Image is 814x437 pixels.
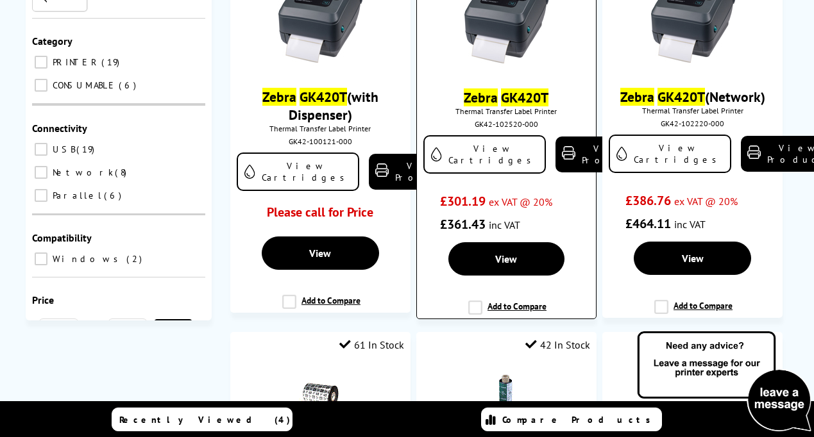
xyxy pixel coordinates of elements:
[115,167,130,178] span: 8
[32,122,87,135] span: Connectivity
[262,236,379,270] a: View
[38,318,79,338] input: 0
[481,408,662,431] a: Compare Products
[525,338,590,351] div: 42 In Stock
[32,35,72,47] span: Category
[237,124,404,133] span: Thermal Transfer Label Printer
[612,119,773,128] div: GK42-102220-000
[609,106,776,115] span: Thermal Transfer Label Printer
[555,136,652,172] a: View Product
[119,414,291,425] span: Recently Viewed (4)
[674,218,706,231] span: inc VAT
[154,319,192,337] button: Go
[119,79,139,91] span: 6
[282,295,360,319] label: Add to Compare
[464,88,548,106] a: Zebra GK420T
[298,374,343,418] img: Zebra-03200BK22045-Small.gif
[625,192,671,209] span: £386.76
[495,252,517,265] span: View
[32,231,92,244] span: Compatibility
[609,135,731,173] a: View Cartridges
[502,414,657,425] span: Compare Products
[448,242,565,276] a: View
[49,144,75,155] span: USB
[35,189,47,202] input: Parallel 6
[237,153,359,191] a: View Cartridges
[484,374,529,418] img: Zebra-05095GS08407-Thin-Small.gif
[240,136,401,146] div: GK42-100121-000
[112,408,293,431] a: Recently Viewed (4)
[468,301,547,325] label: Add to Compare
[309,247,331,260] span: View
[657,88,705,106] mark: GK420T
[369,154,465,190] a: View Product
[634,242,751,275] a: View
[126,253,145,265] span: 2
[32,293,54,306] span: Price
[35,252,47,265] input: Windows 2
[49,190,103,201] span: Parallel
[76,144,98,155] span: 19
[423,135,546,174] a: View Cartridges
[620,88,654,106] mark: Zebra
[423,106,589,116] span: Thermal Transfer Label Printer
[262,88,296,106] mark: Zebra
[49,79,117,91] span: CONSUMABLE
[464,88,498,106] mark: Zebra
[674,195,738,208] span: ex VAT @ 20%
[104,190,124,201] span: 6
[49,167,114,178] span: Network
[440,216,486,233] span: £361.43
[501,88,548,106] mark: GK420T
[108,318,148,338] input: 568
[440,193,486,210] span: £301.19
[682,252,704,265] span: View
[101,56,123,68] span: 19
[35,166,47,179] input: Network 8
[489,195,552,208] span: ex VAT @ 20%
[262,88,378,124] a: Zebra GK420T(with Dispenser)
[49,253,125,265] span: Windows
[49,56,100,68] span: PRINTER
[339,338,404,351] div: 61 In Stock
[35,143,47,156] input: USB 19
[427,119,586,129] div: GK42-102520-000
[253,204,387,227] div: Please call for Price
[625,215,671,232] span: £464.11
[654,300,733,324] label: Add to Compare
[634,329,814,434] img: Open Live Chat window
[35,79,47,92] input: CONSUMABLE 6
[489,218,520,231] span: inc VAT
[35,56,47,69] input: PRINTER 19
[300,88,347,106] mark: GK420T
[620,88,765,106] a: Zebra GK420T(Network)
